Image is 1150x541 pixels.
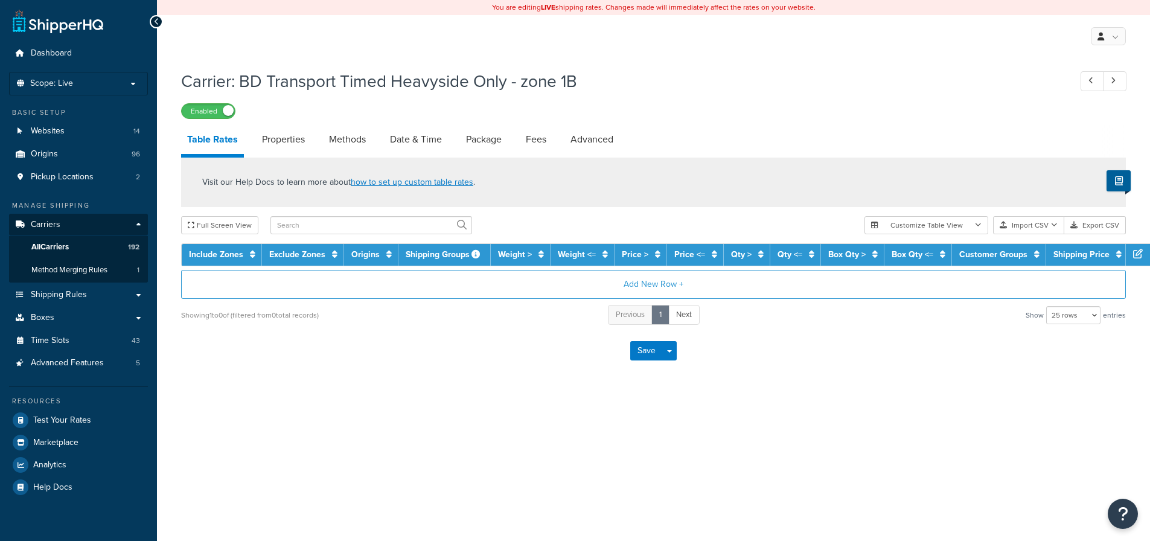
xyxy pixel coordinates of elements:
a: Exclude Zones [269,248,325,261]
a: Price <= [674,248,705,261]
span: Origins [31,149,58,159]
span: 1 [137,265,139,275]
li: Method Merging Rules [9,259,148,281]
button: Export CSV [1064,216,1126,234]
a: Methods [323,125,372,154]
a: Carriers [9,214,148,236]
a: Dashboard [9,42,148,65]
span: Help Docs [33,482,72,493]
a: Box Qty > [828,248,866,261]
a: Next Record [1103,71,1126,91]
li: Time Slots [9,330,148,352]
a: Package [460,125,508,154]
button: Open Resource Center [1108,499,1138,529]
a: Origins96 [9,143,148,165]
a: Box Qty <= [892,248,933,261]
a: Analytics [9,454,148,476]
span: Time Slots [31,336,69,346]
span: 2 [136,172,140,182]
label: Enabled [182,104,235,118]
span: 192 [128,242,139,252]
a: Properties [256,125,311,154]
li: Websites [9,120,148,142]
span: 5 [136,358,140,368]
button: Full Screen View [181,216,258,234]
span: Carriers [31,220,60,230]
a: Next [668,305,700,325]
div: Basic Setup [9,107,148,118]
span: Analytics [33,460,66,470]
a: Qty > [731,248,752,261]
button: Show Help Docs [1107,170,1131,191]
a: Table Rates [181,125,244,158]
h1: Carrier: BD Transport Timed Heavyside Only - zone 1B [181,69,1058,93]
button: Save [630,341,663,360]
span: 96 [132,149,140,159]
a: Shipping Rules [9,284,148,306]
li: Pickup Locations [9,166,148,188]
span: 14 [133,126,140,136]
a: Customer Groups [959,248,1027,261]
span: Advanced Features [31,358,104,368]
span: Test Your Rates [33,415,91,426]
p: Visit our Help Docs to learn more about . [202,176,475,189]
span: Dashboard [31,48,72,59]
div: Resources [9,396,148,406]
a: how to set up custom table rates [351,176,473,188]
span: Shipping Rules [31,290,87,300]
button: Customize Table View [864,216,988,234]
b: LIVE [541,2,555,13]
span: Next [676,309,692,320]
li: Origins [9,143,148,165]
a: Qty <= [778,248,802,261]
a: Advanced Features5 [9,352,148,374]
span: Method Merging Rules [31,265,107,275]
a: Previous Record [1081,71,1104,91]
a: Date & Time [384,125,448,154]
li: Advanced Features [9,352,148,374]
th: Shipping Groups [398,244,491,266]
a: Method Merging Rules1 [9,259,148,281]
a: Shipping Price [1053,248,1110,261]
a: Boxes [9,307,148,329]
a: Help Docs [9,476,148,498]
span: entries [1103,307,1126,324]
a: Previous [608,305,653,325]
button: Add New Row + [181,270,1126,299]
a: Websites14 [9,120,148,142]
span: Previous [616,309,645,320]
span: Show [1026,307,1044,324]
a: Price > [622,248,648,261]
a: Fees [520,125,552,154]
a: Time Slots43 [9,330,148,352]
span: 43 [132,336,140,346]
a: Origins [351,248,380,261]
a: Weight > [498,248,532,261]
button: Import CSV [993,216,1064,234]
a: Include Zones [189,248,243,261]
span: Marketplace [33,438,78,448]
div: Manage Shipping [9,200,148,211]
input: Search [270,216,472,234]
a: 1 [651,305,669,325]
a: Marketplace [9,432,148,453]
span: Pickup Locations [31,172,94,182]
a: Test Your Rates [9,409,148,431]
a: Advanced [564,125,619,154]
a: Weight <= [558,248,596,261]
div: Showing 1 to 0 of (filtered from 0 total records) [181,307,319,324]
li: Carriers [9,214,148,283]
a: AllCarriers192 [9,236,148,258]
span: Boxes [31,313,54,323]
span: All Carriers [31,242,69,252]
a: Pickup Locations2 [9,166,148,188]
span: Websites [31,126,65,136]
span: Scope: Live [30,78,73,89]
